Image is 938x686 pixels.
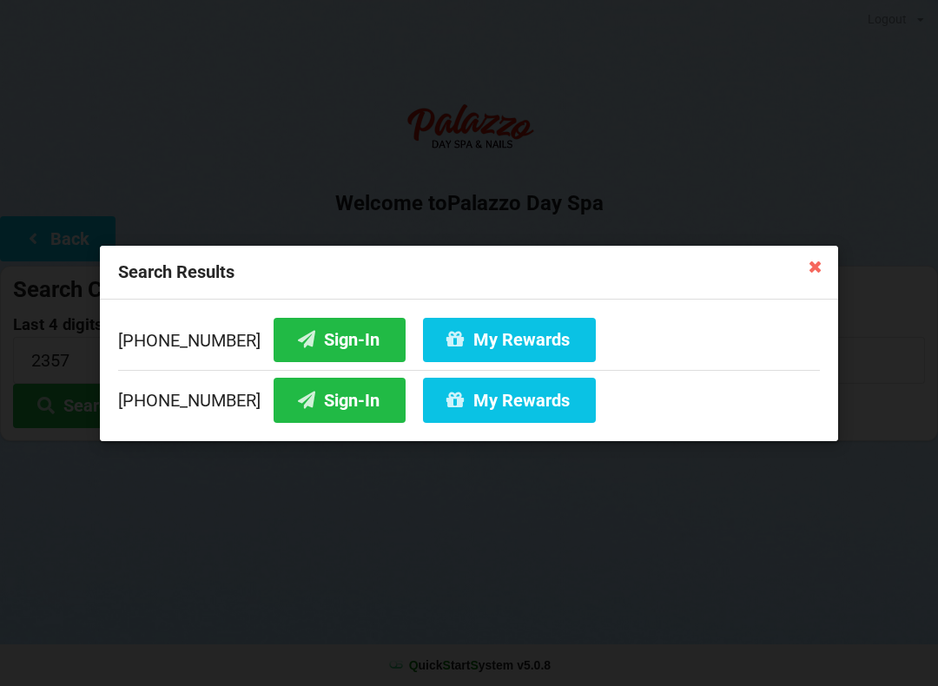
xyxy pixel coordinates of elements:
button: Sign-In [274,378,406,422]
button: Sign-In [274,317,406,361]
div: [PHONE_NUMBER] [118,369,820,422]
div: [PHONE_NUMBER] [118,317,820,369]
button: My Rewards [423,378,596,422]
button: My Rewards [423,317,596,361]
div: Search Results [100,246,838,300]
